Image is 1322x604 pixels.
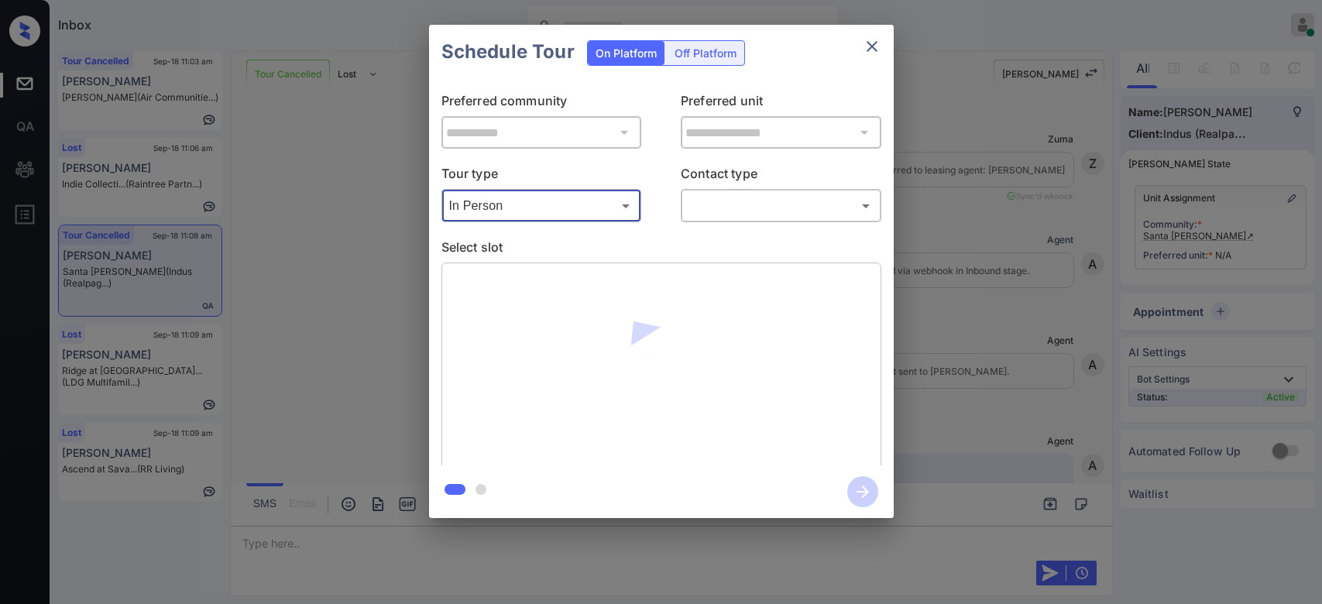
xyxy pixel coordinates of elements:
[441,164,642,189] p: Tour type
[588,41,664,65] div: On Platform
[570,275,752,457] img: loaderv1.7921fd1ed0a854f04152.gif
[429,25,587,79] h2: Schedule Tour
[681,91,881,116] p: Preferred unit
[445,193,638,218] div: In Person
[441,238,881,263] p: Select slot
[857,31,888,62] button: close
[441,91,642,116] p: Preferred community
[681,164,881,189] p: Contact type
[667,41,744,65] div: Off Platform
